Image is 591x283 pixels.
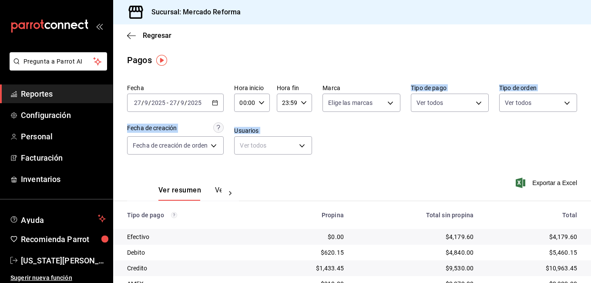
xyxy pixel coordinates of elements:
span: Reportes [21,88,106,100]
span: [US_STATE][PERSON_NAME] [21,255,106,266]
input: -- [169,99,177,106]
span: / [141,99,144,106]
div: $1,433.45 [269,264,344,273]
span: - [167,99,168,106]
span: Personal [21,131,106,142]
div: Fecha de creación [127,124,177,133]
div: $4,179.60 [487,232,577,241]
span: Facturación [21,152,106,164]
div: $0.00 [269,232,344,241]
button: Regresar [127,31,171,40]
label: Hora fin [277,85,312,91]
span: Recomienda Parrot [21,233,106,245]
div: Debito [127,248,255,257]
img: Tooltip marker [156,55,167,66]
span: Fecha de creación de orden [133,141,208,150]
div: $620.15 [269,248,344,257]
div: Propina [269,212,344,219]
div: Pagos [127,54,152,67]
div: Total sin propina [358,212,473,219]
div: Efectivo [127,232,255,241]
button: Ver resumen [158,186,201,201]
label: Marca [322,85,400,91]
span: Regresar [143,31,171,40]
button: Ver pagos [215,186,248,201]
label: Fecha [127,85,224,91]
div: $4,840.00 [358,248,473,257]
span: / [177,99,180,106]
span: Elige las marcas [328,98,373,107]
div: Tipo de pago [127,212,255,219]
span: Ver todos [416,98,443,107]
span: / [185,99,187,106]
span: Configuración [21,109,106,121]
span: Ayuda [21,213,94,224]
input: ---- [187,99,202,106]
div: navigation tabs [158,186,222,201]
label: Tipo de orden [499,85,577,91]
div: Credito [127,264,255,273]
span: Inventarios [21,173,106,185]
div: Ver todos [234,136,312,155]
input: -- [180,99,185,106]
span: Pregunta a Parrot AI [24,57,94,66]
label: Tipo de pago [411,85,489,91]
div: $9,530.00 [358,264,473,273]
span: Ver todos [505,98,531,107]
input: ---- [151,99,166,106]
div: $5,460.15 [487,248,577,257]
svg: Los pagos realizados con Pay y otras terminales son montos brutos. [171,212,177,218]
div: $4,179.60 [358,232,473,241]
span: Sugerir nueva función [10,273,106,283]
button: Pregunta a Parrot AI [10,52,107,71]
div: Total [487,212,577,219]
button: open_drawer_menu [96,23,103,30]
input: -- [144,99,148,106]
div: $10,963.45 [487,264,577,273]
input: -- [134,99,141,106]
span: / [148,99,151,106]
h3: Sucursal: Mercado Reforma [144,7,241,17]
label: Usuarios [234,128,312,134]
button: Exportar a Excel [517,178,577,188]
a: Pregunta a Parrot AI [6,63,107,72]
label: Hora inicio [234,85,269,91]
